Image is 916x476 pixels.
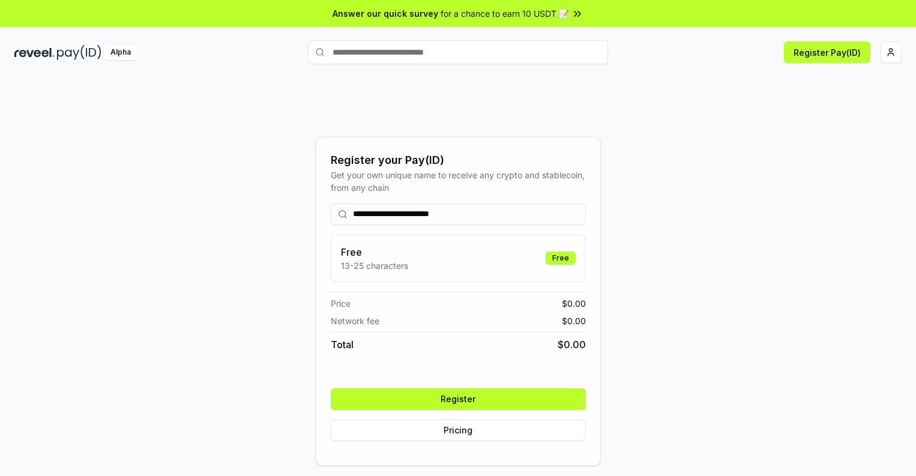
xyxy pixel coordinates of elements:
[331,388,586,410] button: Register
[558,337,586,352] span: $ 0.00
[546,252,576,265] div: Free
[562,297,586,310] span: $ 0.00
[331,297,351,310] span: Price
[331,169,586,194] div: Get your own unique name to receive any crypto and stablecoin, from any chain
[441,7,569,20] span: for a chance to earn 10 USDT 📝
[784,41,870,63] button: Register Pay(ID)
[331,420,586,441] button: Pricing
[562,315,586,327] span: $ 0.00
[331,315,379,327] span: Network fee
[331,337,354,352] span: Total
[104,45,137,60] div: Alpha
[341,259,408,272] p: 13-25 characters
[341,245,408,259] h3: Free
[331,152,586,169] div: Register your Pay(ID)
[333,7,438,20] span: Answer our quick survey
[14,45,55,60] img: reveel_dark
[57,45,101,60] img: pay_id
